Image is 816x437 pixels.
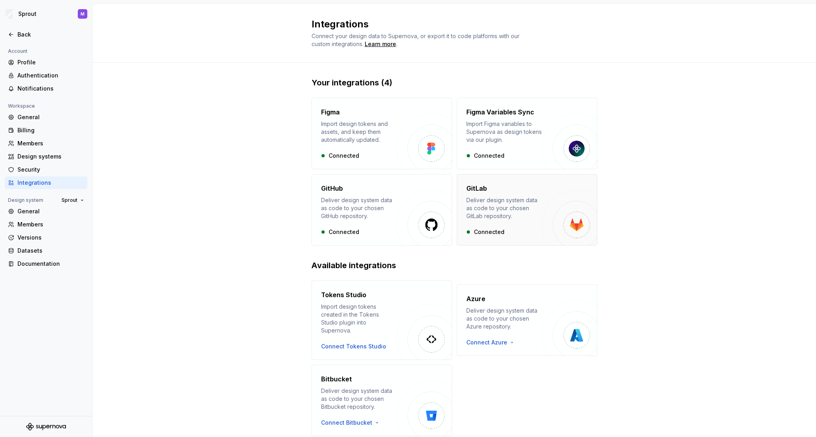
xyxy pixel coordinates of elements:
div: Members [17,139,84,147]
button: GitLabDeliver design system data as code to your chosen GitLab repository.Connected [457,174,597,246]
h2: Your integrations (4) [312,77,597,88]
a: Members [5,137,87,150]
a: Design systems [5,150,87,163]
a: General [5,111,87,124]
div: General [17,207,84,215]
button: SproutM [2,5,90,23]
div: Deliver design system data as code to your chosen GitHub repository. [321,196,396,220]
div: Account [5,46,31,56]
div: Authentication [17,72,84,79]
a: Versions [5,231,87,244]
a: Billing [5,124,87,137]
h4: Azure [466,294,485,304]
span: Connect Azure [466,338,507,346]
a: General [5,205,87,218]
h4: Figma [321,107,340,117]
div: Deliver design system data as code to your chosen Bitbucket repository. [321,387,396,411]
div: M [81,11,85,17]
button: GitHubDeliver design system data as code to your chosen GitHub repository.Connected [312,174,452,246]
button: AzureDeliver design system data as code to your chosen Azure repository.Connect Azure [457,280,597,360]
div: Versions [17,234,84,242]
button: Figma Variables SyncImport Figma variables to Supernova as design tokens via our plugin.Connected [457,98,597,169]
button: FigmaImport design tokens and assets, and keep them automatically updated.Connected [312,98,452,169]
a: Learn more [365,40,396,48]
div: Import design tokens created in the Tokens Studio plugin into Supernova. [321,303,396,335]
img: b6c2a6ff-03c2-4811-897b-2ef07e5e0e51.png [6,9,15,19]
span: . [364,41,397,47]
h4: GitLab [466,184,487,193]
div: Design systems [17,153,84,160]
h4: Bitbucket [321,374,352,384]
h4: Tokens Studio [321,290,366,300]
h4: GitHub [321,184,343,193]
svg: Supernova Logo [26,423,66,431]
div: Integrations [17,179,84,187]
span: Connect your design data to Supernova, or export it to code platforms with our custom integrations. [312,33,521,47]
div: Design system [5,195,46,205]
div: Notifications [17,85,84,93]
h2: Available integrations [312,260,597,271]
h4: Figma Variables Sync [466,107,534,117]
div: Import Figma variables to Supernova as design tokens via our plugin. [466,120,542,144]
button: Tokens StudioImport design tokens created in the Tokens Studio plugin into Supernova.Connect Toke... [312,280,452,360]
div: General [17,113,84,121]
div: Deliver design system data as code to your chosen Azure repository. [466,307,542,331]
div: Profile [17,58,84,66]
a: Datasets [5,244,87,257]
a: Back [5,28,87,41]
a: Authentication [5,69,87,82]
span: Sprout [62,197,77,203]
a: Security [5,163,87,176]
div: Back [17,31,84,39]
a: Members [5,218,87,231]
button: BitbucketDeliver design system data as code to your chosen Bitbucket repository.Connect Bitbucket [312,365,452,436]
div: Billing [17,126,84,134]
button: Connect Azure [466,338,518,346]
button: Connect Tokens Studio [321,342,386,350]
div: Sprout [18,10,37,18]
div: Security [17,166,84,174]
div: Deliver design system data as code to your chosen GitLab repository. [466,196,542,220]
a: Profile [5,56,87,69]
div: Datasets [17,247,84,255]
a: Integrations [5,176,87,189]
button: Connect Bitbucket [321,419,383,427]
div: Members [17,220,84,228]
div: Documentation [17,260,84,268]
div: Import design tokens and assets, and keep them automatically updated. [321,120,396,144]
h2: Integrations [312,18,588,31]
a: Notifications [5,82,87,95]
a: Documentation [5,257,87,270]
span: Connect Bitbucket [321,419,372,427]
div: Workspace [5,101,38,111]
